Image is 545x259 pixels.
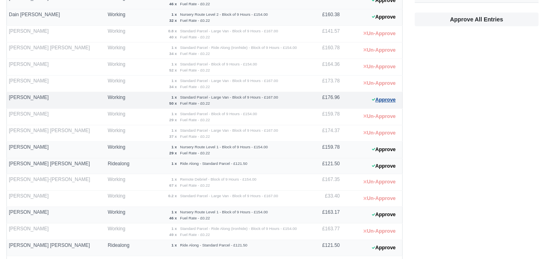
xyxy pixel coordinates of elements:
[180,68,210,72] small: Fuel Rate - £0.22
[168,194,177,198] strong: 0.2 x
[106,75,136,92] td: Working
[180,226,297,231] small: Standard Parcel - Ride Along (Ironhide) - Block of 9 Hours - £154.00
[169,84,177,89] strong: 34 x
[7,191,106,207] td: [PERSON_NAME]
[7,9,106,25] td: Dain [PERSON_NAME]
[180,145,268,149] small: Nursery Route Level 1 - Block of 9 Hours - £154.00
[359,176,400,188] button: Un-Approve
[168,29,177,33] strong: 0.8 x
[180,118,210,122] small: Fuel Rate - £0.22
[180,78,278,83] small: Standard Parcel - Large Van - Block of 9 Hours - £167.00
[306,25,342,42] td: £141.57
[368,242,400,254] button: Approve
[171,177,177,181] strong: 1 x
[180,216,210,220] small: Fuel Rate - £0.22
[306,191,342,207] td: £33.40
[306,158,342,174] td: £121.50
[171,95,177,99] strong: 1 x
[169,68,177,72] strong: 52 x
[359,193,400,204] button: Un-Approve
[171,210,177,214] strong: 1 x
[180,134,210,139] small: Fuel Rate - £0.22
[306,174,342,191] td: £167.35
[180,232,210,237] small: Fuel Rate - £0.22
[169,134,177,139] strong: 37 x
[180,18,210,23] small: Fuel Rate - £0.22
[171,128,177,133] strong: 1 x
[306,92,342,108] td: £176.96
[359,111,400,122] button: Un-Approve
[180,29,278,33] small: Standard Parcel - Large Van - Block of 9 Hours - £167.00
[359,28,400,40] button: Un-Approve
[106,25,136,42] td: Working
[7,240,106,256] td: [PERSON_NAME] [PERSON_NAME]
[359,225,400,237] button: Un-Approve
[106,223,136,240] td: Working
[169,101,177,105] strong: 50 x
[359,44,400,56] button: Un-Approve
[106,141,136,158] td: Working
[306,207,342,223] td: £163.17
[106,42,136,59] td: Working
[180,51,210,56] small: Fuel Rate - £0.22
[171,45,177,50] strong: 1 x
[180,2,210,6] small: Fuel Rate - £0.22
[180,194,278,198] small: Standard Parcel - Large Van - Block of 9 Hours - £167.00
[106,191,136,207] td: Working
[180,151,210,155] small: Fuel Rate - £0.22
[171,226,177,231] strong: 1 x
[368,144,400,156] button: Approve
[180,177,256,181] small: Remote Debrief - Block of 9 Hours - £154.00
[106,207,136,223] td: Working
[306,42,342,59] td: £160.78
[7,174,106,191] td: [PERSON_NAME]-[PERSON_NAME]
[169,118,177,122] strong: 29 x
[7,25,106,42] td: [PERSON_NAME]
[7,158,106,174] td: [PERSON_NAME] [PERSON_NAME]
[169,51,177,56] strong: 34 x
[359,127,400,139] button: Un-Approve
[306,125,342,141] td: £174.37
[368,209,400,221] button: Approve
[7,42,106,59] td: [PERSON_NAME] [PERSON_NAME]
[180,128,278,133] small: Standard Parcel - Large Van - Block of 9 Hours - £167.00
[306,59,342,75] td: £164.36
[106,108,136,125] td: Working
[169,183,177,187] strong: 67 x
[306,223,342,240] td: £163.77
[171,78,177,83] strong: 1 x
[169,35,177,39] strong: 40 x
[7,59,106,75] td: [PERSON_NAME]
[306,9,342,25] td: £160.38
[169,232,177,237] strong: 49 x
[171,243,177,247] strong: 1 x
[180,112,257,116] small: Standard Parcel - Block of 9 Hours - £154.00
[106,92,136,108] td: Working
[171,62,177,66] strong: 1 x
[306,141,342,158] td: £159.78
[359,78,400,89] button: Un-Approve
[368,94,400,106] button: Approve
[180,101,210,105] small: Fuel Rate - £0.22
[180,210,268,214] small: Nursery Route Level 1 - Block of 9 Hours - £154.00
[171,12,177,17] strong: 1 x
[180,62,257,66] small: Standard Parcel - Block of 9 Hours - £154.00
[169,151,177,155] strong: 29 x
[7,75,106,92] td: [PERSON_NAME]
[505,220,545,259] iframe: Chat Widget
[368,11,400,23] button: Approve
[180,35,210,39] small: Fuel Rate - £0.22
[106,59,136,75] td: Working
[180,12,268,17] small: Nursery Route Level 2 - Block of 9 Hours - £154.00
[180,45,297,50] small: Standard Parcel - Ride Along (Ironhide) - Block of 9 Hours - £154.00
[7,108,106,125] td: [PERSON_NAME]
[106,125,136,141] td: Working
[306,240,342,256] td: £121.50
[171,145,177,149] strong: 1 x
[169,18,177,23] strong: 32 x
[106,174,136,191] td: Working
[106,9,136,25] td: Working
[306,108,342,125] td: £159.78
[7,141,106,158] td: [PERSON_NAME]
